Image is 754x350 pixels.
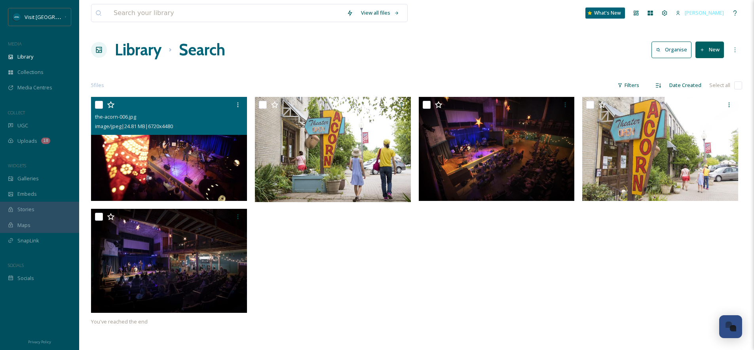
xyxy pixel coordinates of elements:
span: 5 file s [91,81,104,89]
img: SM%20Social%20Profile.png [13,13,21,21]
span: SOCIALS [8,262,24,268]
span: Stories [17,206,34,213]
img: the-acorn-009.jpg [255,97,411,202]
img: the-acorn-006.jpg [91,97,247,201]
a: What's New [585,8,625,19]
span: Embeds [17,190,37,198]
button: Open Chat [719,315,742,338]
div: Date Created [665,78,705,93]
img: the-acorn-008.jpg [419,97,575,201]
span: WIDGETS [8,163,26,168]
span: Library [17,53,33,61]
span: Media Centres [17,84,52,91]
span: Socials [17,274,34,282]
a: Library [115,38,161,62]
span: MEDIA [8,41,22,47]
span: SnapLink [17,237,39,244]
span: [PERSON_NAME] [685,9,724,16]
a: Privacy Policy [28,337,51,346]
h1: Search [179,38,225,62]
div: 18 [41,138,50,144]
span: Visit [GEOGRAPHIC_DATA][US_STATE] [25,13,113,21]
div: Filters [613,78,643,93]
button: Organise [651,42,691,58]
a: Organise [651,42,695,58]
span: image/jpeg | 24.81 MB | 6720 x 4480 [95,123,173,130]
span: Privacy Policy [28,339,51,344]
img: the-acorn-005.jpg [91,209,247,313]
a: View all files [357,5,403,21]
span: Select all [709,81,730,89]
span: COLLECT [8,110,25,115]
span: Galleries [17,175,39,182]
span: You've reached the end [91,318,148,325]
input: Search your library [110,4,343,22]
span: UGC [17,122,28,129]
span: Collections [17,68,44,76]
span: the-acorn-006.jpg [95,113,136,120]
a: [PERSON_NAME] [672,5,728,21]
span: Maps [17,221,30,229]
span: Uploads [17,137,37,145]
img: the-acorn-011.jpg [582,97,738,201]
button: New [695,42,724,58]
